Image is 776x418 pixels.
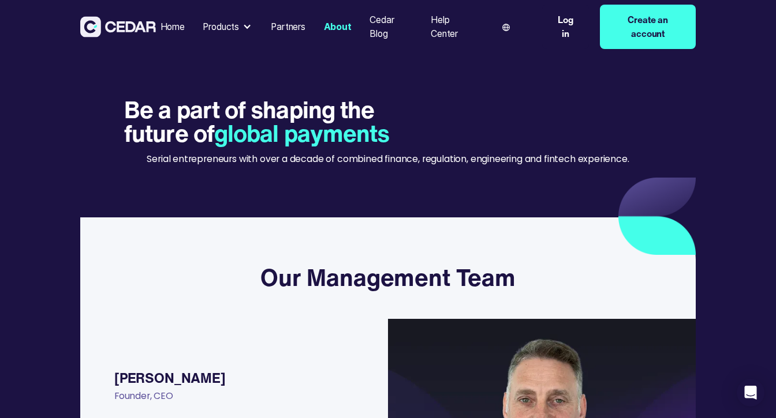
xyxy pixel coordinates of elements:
[426,7,482,46] a: Help Center
[260,263,516,291] h3: Our Management Team
[542,5,589,49] a: Log in
[114,367,365,390] div: [PERSON_NAME]
[114,389,365,416] div: Founder, CEO
[199,16,258,38] div: Products
[214,115,389,150] span: global payments
[324,20,352,34] div: About
[554,13,577,40] div: Log in
[156,14,189,40] a: Home
[161,20,185,34] div: Home
[737,379,764,406] div: Open Intercom Messenger
[203,20,239,34] div: Products
[266,14,309,40] a: Partners
[124,97,441,145] h1: Be a part of shaping the future of
[271,20,305,34] div: Partners
[365,7,417,46] a: Cedar Blog
[502,24,510,31] img: world icon
[319,14,356,40] a: About
[370,13,412,40] div: Cedar Blog
[431,13,477,40] div: Help Center
[600,5,696,49] a: Create an account
[147,152,629,166] p: Serial entrepreneurs with over a decade of combined finance, regulation, engineering and fintech ...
